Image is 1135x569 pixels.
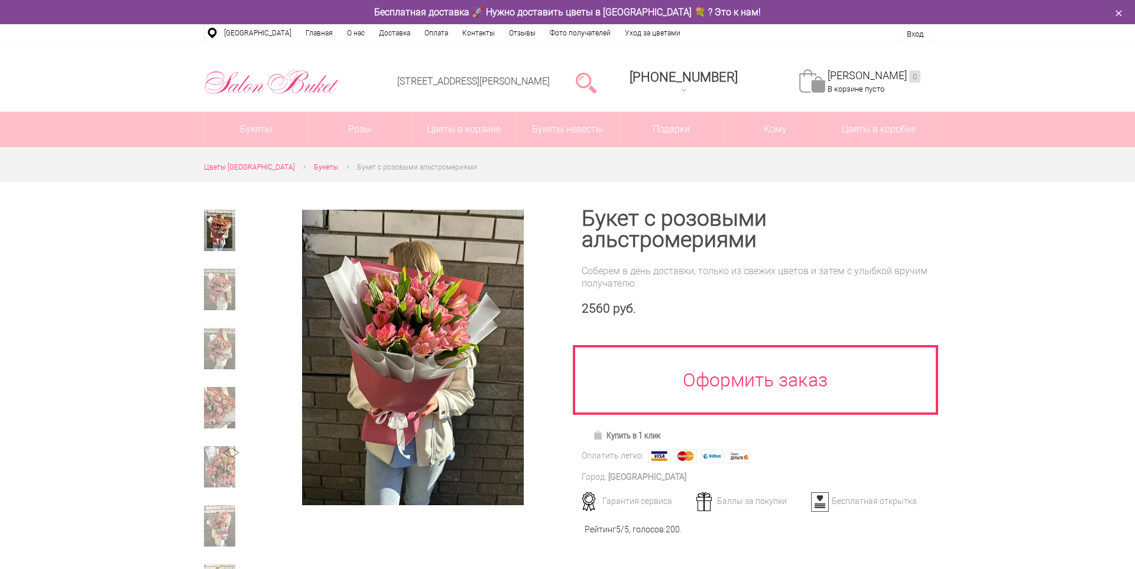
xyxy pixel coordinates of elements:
div: Бесплатная доставка 🚀 Нужно доставить цветы в [GEOGRAPHIC_DATA] 💐 ? Это к нам! [195,6,940,18]
img: Купить в 1 клик [593,430,607,440]
img: Букет с розовыми альстромериями [302,210,524,505]
div: Бесплатная открытка [807,496,923,506]
a: О нас [340,24,372,42]
a: Купить в 1 клик [588,427,666,444]
a: [STREET_ADDRESS][PERSON_NAME] [397,76,550,87]
a: Доставка [372,24,417,42]
img: Webmoney [701,449,724,463]
a: Уход за цветами [618,24,688,42]
span: Букеты [314,163,338,171]
a: Розы [309,112,412,147]
div: Соберем в день доставки, только из свежих цветов и затем с улыбкой вручим получателю. [582,265,931,290]
span: Кому [724,112,827,147]
a: [PHONE_NUMBER] [622,66,745,99]
div: Гарантия сервиса [578,496,694,506]
a: Фото получателей [543,24,618,42]
a: Увеличить [273,210,553,505]
a: Контакты [455,24,502,42]
a: Оформить заказ [573,345,938,415]
div: Оплатить легко: [582,450,644,462]
h1: Букет с розовыми альстромериями [582,208,931,251]
a: Оплата [417,24,455,42]
span: Букет с розовыми альстромериями [357,163,477,171]
div: [GEOGRAPHIC_DATA] [608,471,686,483]
a: Цветы [GEOGRAPHIC_DATA] [204,161,295,174]
div: 2560 руб. [582,301,931,316]
a: Отзывы [502,24,543,42]
div: Город: [582,471,607,483]
img: Visa [648,449,670,463]
img: MasterCard [674,449,697,463]
span: 200 [666,525,680,534]
a: Цветы в корзине [412,112,515,147]
div: Баллы за покупки [692,496,809,506]
a: Главная [299,24,340,42]
a: Подарки [620,112,723,147]
a: Букеты невесты [516,112,620,147]
a: [GEOGRAPHIC_DATA] [217,24,299,42]
a: Цветы в коробке [827,112,930,147]
img: Яндекс Деньги [728,449,750,463]
a: Букеты [314,161,338,174]
span: Цветы [GEOGRAPHIC_DATA] [204,163,295,171]
span: 5 [616,525,621,534]
span: [PHONE_NUMBER] [630,70,738,84]
a: Букеты [205,112,308,147]
div: Рейтинг /5, голосов: . [585,524,682,536]
a: [PERSON_NAME] [828,69,920,83]
img: Цветы Нижний Новгород [204,67,339,97]
ins: 0 [909,70,920,83]
span: В корзине пусто [828,84,884,93]
a: Вход [907,30,923,38]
